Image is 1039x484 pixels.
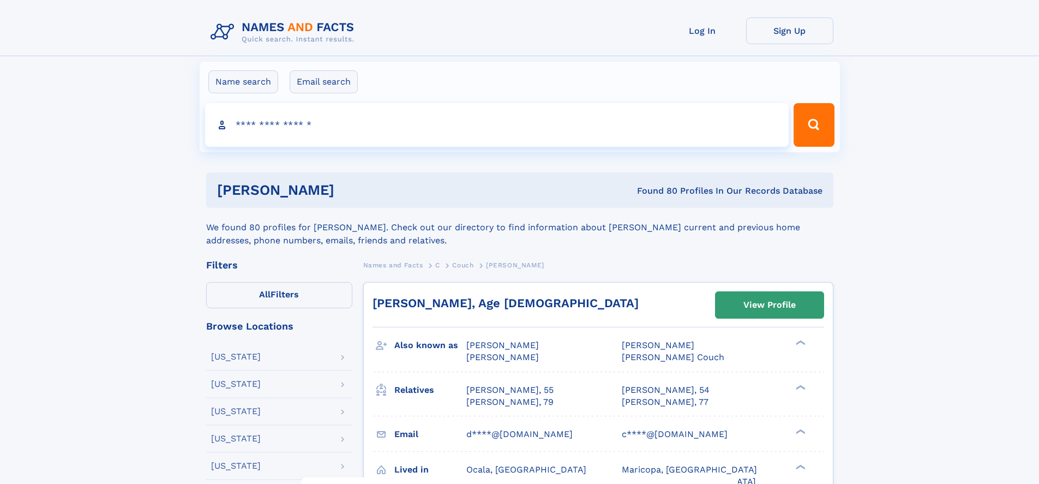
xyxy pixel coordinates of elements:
div: [US_STATE] [211,434,261,443]
div: ❯ [793,384,806,391]
button: Search Button [794,103,834,147]
a: [PERSON_NAME], 55 [466,384,554,396]
a: View Profile [716,292,824,318]
div: ❯ [793,339,806,346]
h3: Email [394,425,466,444]
span: C [435,261,440,269]
a: Couch [452,258,473,272]
label: Name search [208,70,278,93]
a: Log In [659,17,746,44]
span: Maricopa, [GEOGRAPHIC_DATA] [622,464,757,475]
span: Couch [452,261,473,269]
div: We found 80 profiles for [PERSON_NAME]. Check out our directory to find information about [PERSON... [206,208,833,247]
div: [US_STATE] [211,407,261,416]
label: Email search [290,70,358,93]
div: View Profile [743,292,796,318]
h3: Relatives [394,381,466,399]
img: Logo Names and Facts [206,17,363,47]
div: ❯ [793,428,806,435]
a: [PERSON_NAME], 77 [622,396,708,408]
span: Ocala, [GEOGRAPHIC_DATA] [466,464,586,475]
label: Filters [206,282,352,308]
a: [PERSON_NAME], 54 [622,384,710,396]
h3: Lived in [394,461,466,479]
div: Browse Locations [206,321,352,331]
span: [PERSON_NAME] Couch [622,352,724,362]
a: C [435,258,440,272]
span: All [259,289,271,300]
div: Found 80 Profiles In Our Records Database [485,185,822,197]
div: [US_STATE] [211,462,261,470]
span: [PERSON_NAME] [486,261,544,269]
div: ❯ [793,463,806,470]
a: Sign Up [746,17,833,44]
span: [PERSON_NAME] [466,340,539,350]
h1: [PERSON_NAME] [217,183,486,197]
span: [PERSON_NAME] [466,352,539,362]
a: [PERSON_NAME], 79 [466,396,554,408]
input: search input [205,103,789,147]
div: [US_STATE] [211,380,261,389]
a: Names and Facts [363,258,423,272]
h3: Also known as [394,336,466,355]
a: [PERSON_NAME], Age [DEMOGRAPHIC_DATA] [373,296,639,310]
div: [US_STATE] [211,352,261,361]
div: Filters [206,260,352,270]
span: [PERSON_NAME] [622,340,694,350]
